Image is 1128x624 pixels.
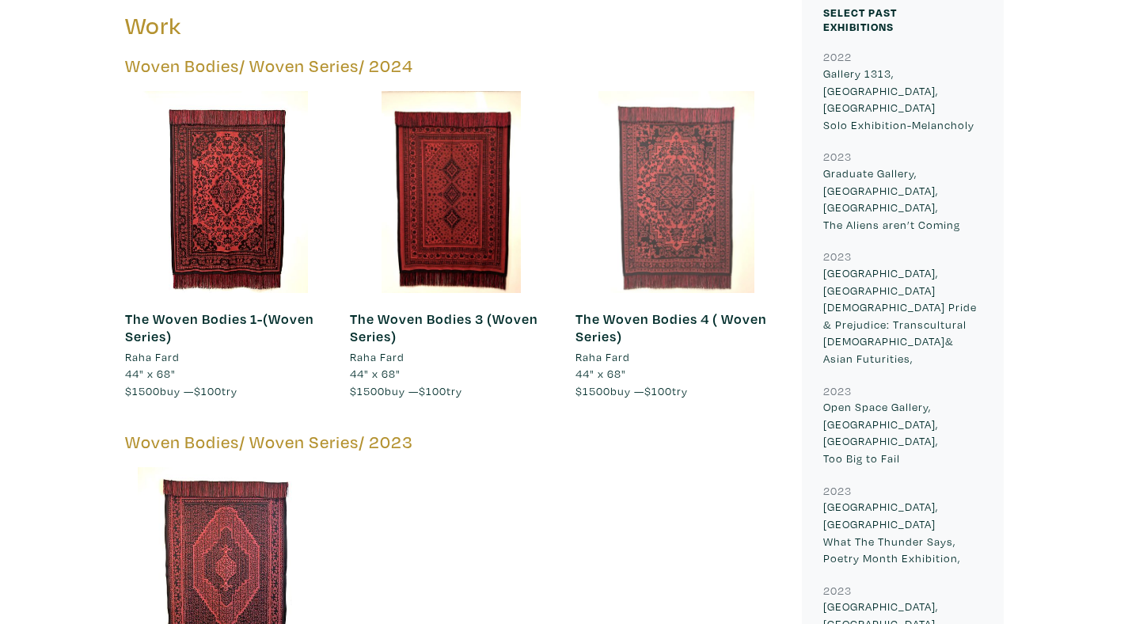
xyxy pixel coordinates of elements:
span: 44" x 68" [350,366,401,381]
span: buy — try [125,383,237,398]
span: $1500 [575,383,610,398]
span: $100 [644,383,672,398]
p: Gallery 1313, [GEOGRAPHIC_DATA], [GEOGRAPHIC_DATA] Solo Exhibition-Melancholy [823,65,982,133]
h3: Work [125,11,440,41]
small: 2022 [823,49,852,64]
span: $1500 [350,383,385,398]
small: 2023 [823,383,852,398]
h5: Woven Bodies/ Woven Series/ 2024 [125,55,778,77]
span: $100 [194,383,222,398]
span: buy — try [575,383,688,398]
p: Graduate Gallery, [GEOGRAPHIC_DATA], [GEOGRAPHIC_DATA], The Aliens aren’t Coming [823,165,982,233]
span: buy — try [350,383,462,398]
a: The Woven Bodies 1-(Woven Series) [125,310,314,345]
a: Raha Fard [125,348,327,366]
small: 2023 [823,249,852,264]
p: [GEOGRAPHIC_DATA], [GEOGRAPHIC_DATA] [DEMOGRAPHIC_DATA] Pride & Prejudice: Transcultural [DEMOGRA... [823,264,982,367]
small: 2023 [823,483,852,498]
p: Open Space Gallery, [GEOGRAPHIC_DATA], [GEOGRAPHIC_DATA], Too Big to Fail [823,398,982,466]
a: The Woven Bodies 3 (Woven Series) [350,310,538,345]
li: Raha Fard [575,348,630,366]
a: Raha Fard [350,348,552,366]
span: $100 [419,383,446,398]
span: $1500 [125,383,160,398]
a: Raha Fard [575,348,777,366]
small: Select Past Exhibitions [823,5,897,34]
small: 2023 [823,583,852,598]
li: Raha Fard [125,348,180,366]
a: The Woven Bodies 4 ( Woven Series) [575,310,767,345]
span: 44" x 68" [125,366,176,381]
p: [GEOGRAPHIC_DATA], [GEOGRAPHIC_DATA] What The Thunder Says, Poetry Month Exhibition, [823,498,982,566]
li: Raha Fard [350,348,404,366]
h5: Woven Bodies/ Woven Series/ 2023 [125,432,778,453]
span: 44" x 68" [575,366,626,381]
small: 2023 [823,149,852,164]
